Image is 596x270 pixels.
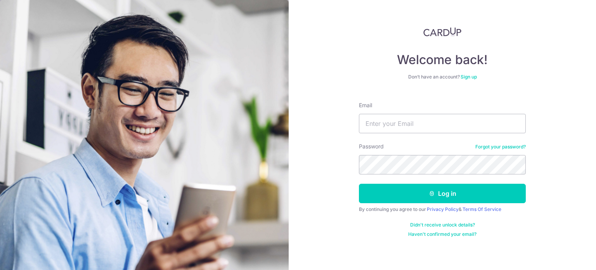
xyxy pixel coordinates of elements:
[359,52,526,68] h4: Welcome back!
[408,231,476,237] a: Haven't confirmed your email?
[463,206,501,212] a: Terms Of Service
[461,74,477,80] a: Sign up
[359,101,372,109] label: Email
[427,206,459,212] a: Privacy Policy
[359,74,526,80] div: Don’t have an account?
[359,143,384,150] label: Password
[475,144,526,150] a: Forgot your password?
[410,222,475,228] a: Didn't receive unlock details?
[423,27,461,37] img: CardUp Logo
[359,114,526,133] input: Enter your Email
[359,206,526,213] div: By continuing you agree to our &
[359,184,526,203] button: Log in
